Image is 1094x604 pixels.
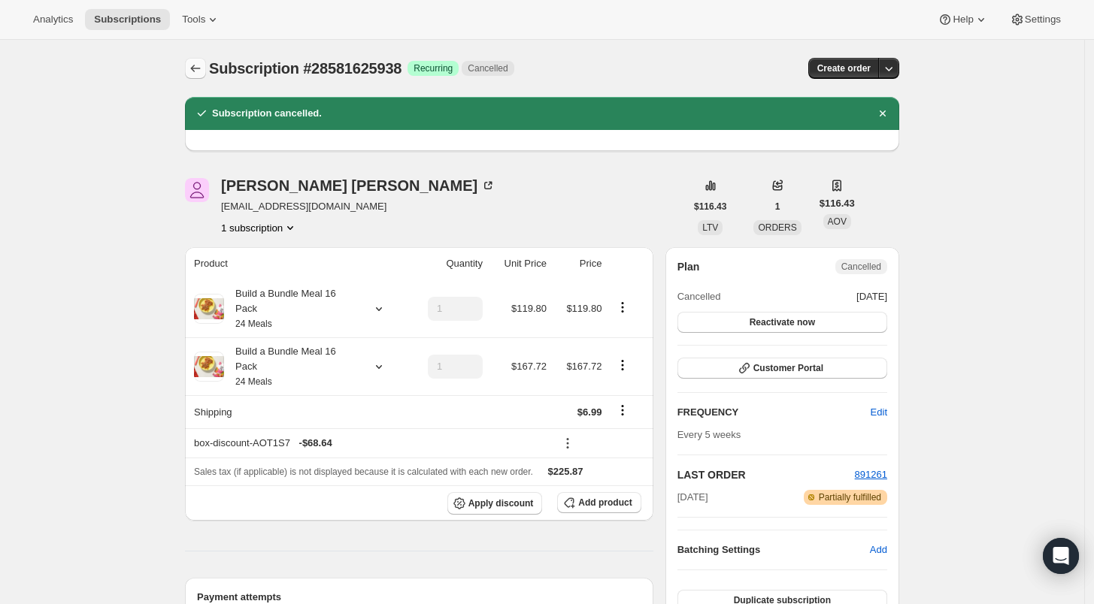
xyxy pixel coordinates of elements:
[855,467,887,482] button: 891261
[185,247,408,280] th: Product
[753,362,823,374] span: Customer Portal
[677,312,887,333] button: Reactivate now
[221,178,495,193] div: [PERSON_NAME] [PERSON_NAME]
[828,216,847,227] span: AOV
[1043,538,1079,574] div: Open Intercom Messenger
[1025,14,1061,26] span: Settings
[209,60,402,77] span: Subscription #28581625938
[953,14,973,26] span: Help
[194,436,547,451] div: box-discount-AOT1S7
[185,395,408,428] th: Shipping
[677,542,870,557] h6: Batching Settings
[766,196,789,217] button: 1
[775,201,780,213] span: 1
[685,196,735,217] button: $116.43
[224,286,359,331] div: Build a Bundle Meal 16 Pack
[578,497,632,509] span: Add product
[694,201,726,213] span: $116.43
[677,358,887,379] button: Customer Portal
[929,9,997,30] button: Help
[185,178,209,202] span: Kathreen Craine
[511,361,547,372] span: $167.72
[194,467,533,477] span: Sales tax (if applicable) is not displayed because it is calculated with each new order.
[677,467,855,482] h2: LAST ORDER
[677,259,700,274] h2: Plan
[861,538,896,562] button: Add
[577,406,602,418] span: $6.99
[511,303,547,314] span: $119.80
[750,316,815,328] span: Reactivate now
[862,400,896,424] button: Edit
[817,62,871,74] span: Create order
[548,466,583,477] span: $225.87
[468,62,508,74] span: Cancelled
[299,436,332,451] span: - $68.64
[611,357,635,373] button: Product actions
[855,469,887,480] a: 891261
[611,402,635,418] button: Shipping actions
[566,361,602,372] span: $167.72
[212,106,322,121] h2: Subscription cancelled.
[677,490,708,505] span: [DATE]
[235,319,272,329] small: 24 Meals
[841,261,881,273] span: Cancelled
[557,492,641,513] button: Add product
[1001,9,1070,30] button: Settings
[94,14,161,26] span: Subscriptions
[447,492,543,515] button: Apply discount
[808,58,880,79] button: Create order
[551,247,606,280] th: Price
[566,303,602,314] span: $119.80
[24,9,82,30] button: Analytics
[487,247,551,280] th: Unit Price
[235,376,272,387] small: 24 Meals
[611,299,635,316] button: Product actions
[414,62,453,74] span: Recurring
[677,405,871,420] h2: FREQUENCY
[33,14,73,26] span: Analytics
[820,196,855,211] span: $116.43
[702,222,718,233] span: LTV
[85,9,170,30] button: Subscriptions
[871,405,887,420] span: Edit
[677,429,741,440] span: Every 5 weeks
[224,344,359,389] div: Build a Bundle Meal 16 Pack
[870,542,887,557] span: Add
[819,491,881,503] span: Partially fulfilled
[221,199,495,214] span: [EMAIL_ADDRESS][DOMAIN_NAME]
[185,58,206,79] button: Subscriptions
[182,14,205,26] span: Tools
[468,497,534,509] span: Apply discount
[872,103,893,124] button: Dismiss notification
[221,220,298,235] button: Product actions
[856,289,887,304] span: [DATE]
[408,247,487,280] th: Quantity
[677,289,721,304] span: Cancelled
[758,222,796,233] span: ORDERS
[173,9,229,30] button: Tools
